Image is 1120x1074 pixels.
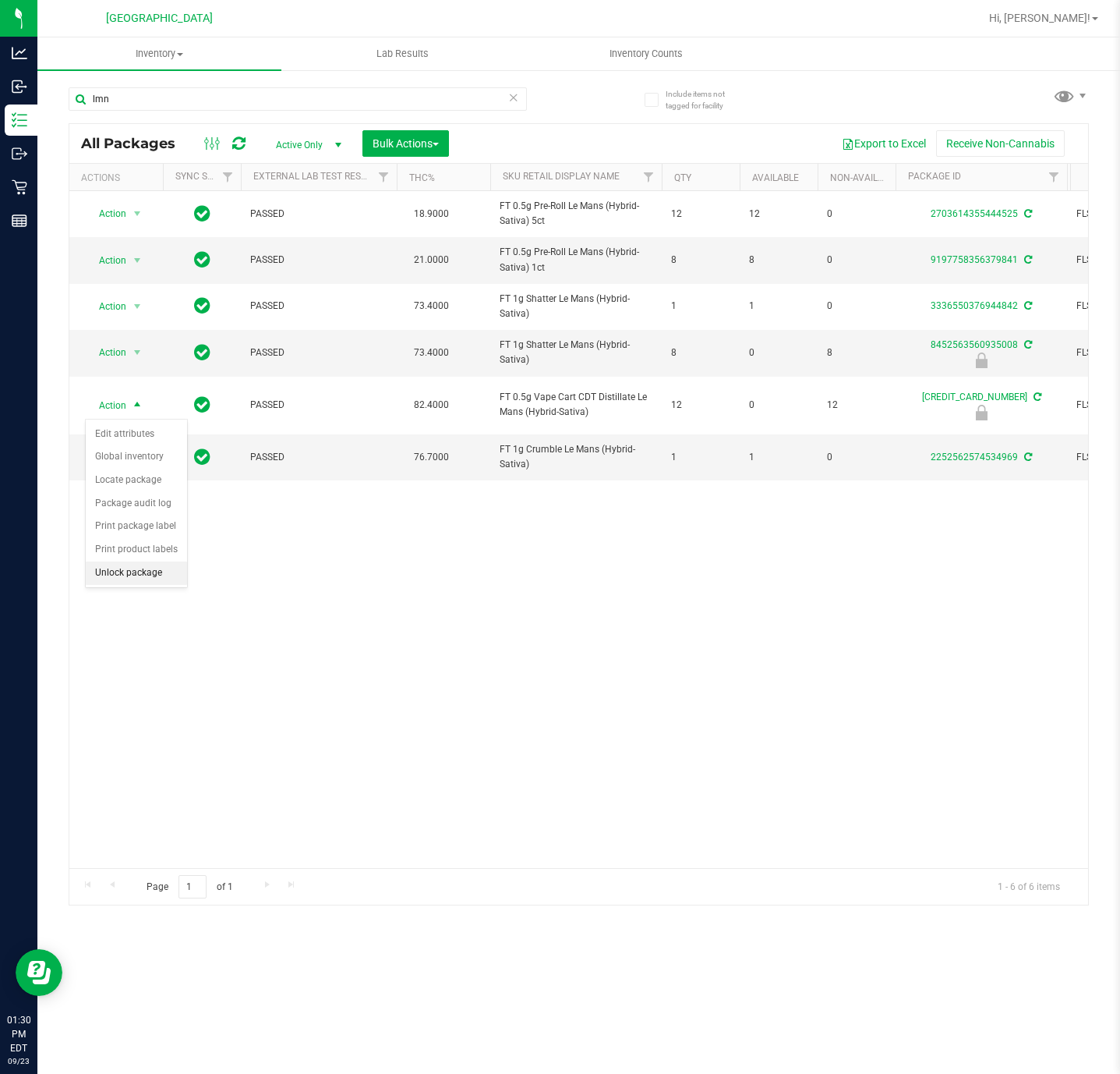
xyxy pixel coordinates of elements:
span: Lab Results [355,47,450,61]
span: PASSED [250,207,387,222]
span: Inventory [37,47,281,61]
a: 2703614355444525 [931,208,1018,219]
span: PASSED [250,398,387,413]
a: Inventory [37,37,281,70]
a: 2252562574534969 [931,452,1018,463]
p: 01:30 PM EDT [7,1013,30,1055]
inline-svg: Retail [12,179,27,195]
span: Action [85,250,127,271]
iframe: Resource center [16,949,62,996]
li: Package audit log [86,492,187,516]
span: select [128,395,147,416]
span: select [128,203,147,225]
span: FT 1g Crumble Le Mans (Hybrid-Sativa) [500,442,652,472]
a: Filter [636,164,662,190]
span: 0 [827,253,886,268]
li: Print product labels [86,538,187,562]
span: 12 [671,398,730,413]
button: Receive Non-Cannabis [936,130,1065,157]
span: In Sync [194,446,210,468]
span: FT 0.5g Vape Cart CDT Distillate Le Mans (Hybrid-Sativa) [500,390,652,420]
span: All Packages [81,135,191,152]
span: 12 [749,207,808,222]
span: select [128,296,147,317]
a: Filter [215,164,241,190]
a: 9197758356379841 [931,254,1018,265]
span: 82.4000 [406,394,457,416]
span: In Sync [194,295,210,317]
a: THC% [409,172,435,183]
span: 12 [671,207,730,222]
span: 8 [827,346,886,360]
span: select [128,250,147,271]
span: Sync from Compliance System [1022,339,1032,350]
span: 1 [749,299,808,314]
div: Newly Received [893,405,1069,420]
span: Include items not tagged for facility [666,88,744,112]
span: 0 [827,299,886,314]
button: Export to Excel [832,130,936,157]
span: Sync from Compliance System [1022,208,1032,219]
li: Print package label [86,515,187,538]
li: Global inventory [86,445,187,469]
span: 21.0000 [406,249,457,271]
p: 09/23 [7,1055,30,1067]
span: In Sync [194,249,210,271]
span: Sync from Compliance System [1022,452,1032,463]
span: Sync from Compliance System [1022,254,1032,265]
a: Filter [371,164,397,190]
span: FT 0.5g Pre-Roll Le Mans (Hybrid-Sativa) 1ct [500,245,652,275]
span: Action [85,203,127,225]
a: Non-Available [830,172,899,183]
a: Filter [1041,164,1067,190]
span: PASSED [250,299,387,314]
span: 1 - 6 of 6 items [985,875,1072,899]
span: In Sync [194,342,210,363]
span: 73.4000 [406,342,457,364]
span: Inventory Counts [588,47,704,61]
span: 0 [827,450,886,465]
span: Action [85,395,127,416]
span: Sync from Compliance System [1022,300,1032,311]
a: Qty [674,172,691,183]
a: 8452563560935008 [931,339,1018,350]
a: Inventory Counts [525,37,768,70]
a: External Lab Test Result [253,171,376,182]
span: In Sync [194,203,210,225]
div: Actions [81,172,157,183]
span: Bulk Actions [373,137,439,150]
div: Newly Received [893,353,1069,368]
span: 0 [749,398,808,413]
a: Available [752,172,799,183]
span: 1 [671,450,730,465]
span: PASSED [250,450,387,465]
span: 0 [827,207,886,222]
span: FT 1g Shatter Le Mans (Hybrid-Sativa) [500,338,652,367]
span: 1 [749,450,808,465]
inline-svg: Inbound [12,79,27,94]
a: [CREDIT_CARD_NUMBER] [922,392,1027,402]
span: Page of 1 [133,875,246,899]
input: 1 [178,875,207,899]
span: 0 [749,346,808,360]
li: Locate package [86,469,187,492]
span: In Sync [194,394,210,416]
span: 12 [827,398,886,413]
input: Search Package ID, Item Name, SKU, Lot or Part Number... [69,87,527,111]
span: Action [85,342,127,363]
span: 76.7000 [406,446,457,469]
a: Sync Status [175,171,235,182]
span: Hi, [PERSON_NAME]! [989,12,1090,24]
li: Edit attributes [86,423,187,446]
span: select [128,342,147,363]
a: 3336550376944842 [931,300,1018,311]
span: 1 [671,299,730,314]
span: PASSED [250,253,387,268]
inline-svg: Reports [12,213,27,229]
inline-svg: Analytics [12,45,27,61]
span: 18.9000 [406,203,457,225]
a: Package ID [908,171,961,182]
span: Action [85,296,127,317]
span: [GEOGRAPHIC_DATA] [106,12,213,25]
inline-svg: Outbound [12,146,27,161]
